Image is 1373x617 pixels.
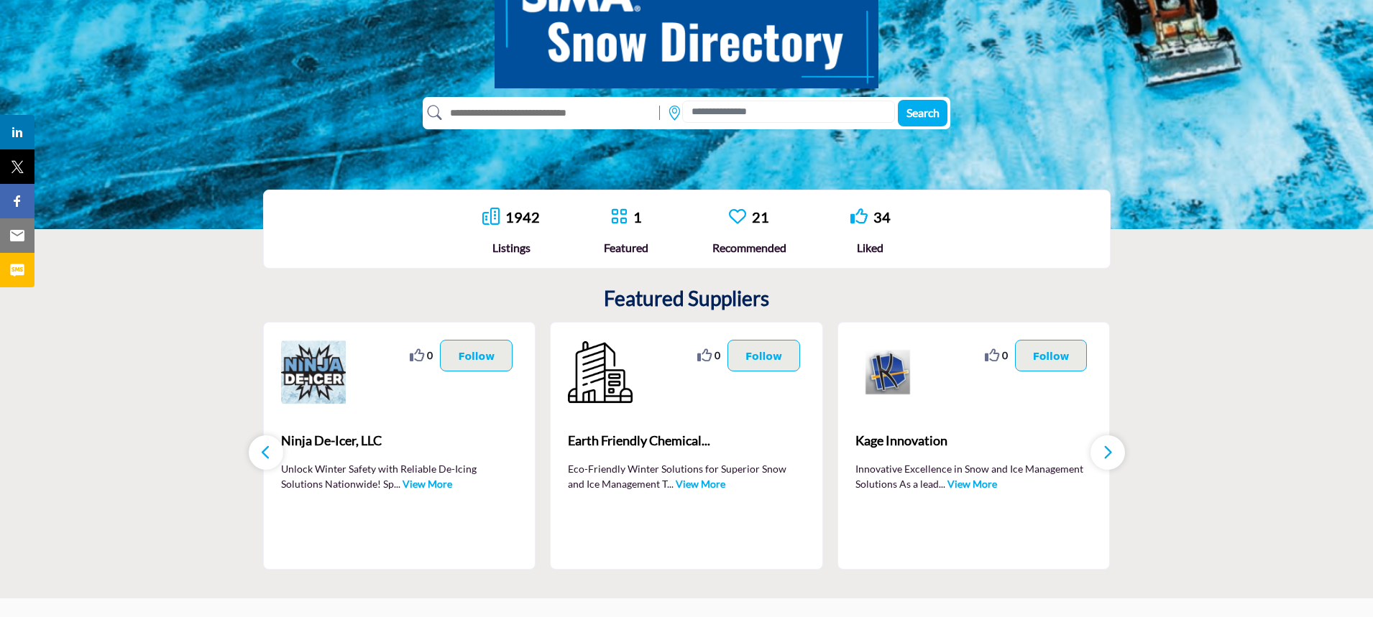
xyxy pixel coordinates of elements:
[715,348,720,363] span: 0
[745,348,782,363] p: Follow
[855,431,1093,450] span: Kage Innovation
[850,239,891,256] div: Liked
[427,348,433,363] span: 0
[394,478,400,490] span: ...
[939,478,945,490] span: ...
[676,478,725,490] a: View More
[281,422,518,460] a: Ninja De-Icer, LLC
[281,431,518,450] span: Ninja De-Icer, LLC
[855,422,1093,460] a: Kage Innovation
[1033,348,1070,363] p: Follow
[458,348,495,363] p: Follow
[281,340,346,404] img: Ninja De-Icer, LLC
[505,208,540,226] a: 1942
[568,340,633,404] img: Earth Friendly Chemicals Inc.
[898,100,947,126] button: Search
[850,208,868,225] i: Go to Liked
[906,106,940,119] span: Search
[568,422,805,460] b: Earth Friendly Chemicals Inc.
[656,102,663,124] img: Rectangle%203585.svg
[482,239,540,256] div: Listings
[604,287,769,311] h2: Featured Suppliers
[752,208,769,226] a: 21
[712,239,786,256] div: Recommended
[947,478,997,490] a: View More
[1002,348,1008,363] span: 0
[633,208,642,226] a: 1
[281,461,518,490] p: Unlock Winter Safety with Reliable De-Icing Solutions Nationwide! Sp
[855,340,920,404] img: Kage Innovation
[1015,340,1088,371] button: Follow
[568,461,805,490] p: Eco-Friendly Winter Solutions for Superior Snow and Ice Management T
[727,340,800,371] button: Follow
[729,208,746,227] a: Go to Recommended
[873,208,891,226] a: 34
[604,239,648,256] div: Featured
[568,422,805,460] a: Earth Friendly Chemical...
[610,208,628,227] a: Go to Featured
[855,461,1093,490] p: Innovative Excellence in Snow and Ice Management Solutions As a lead
[667,478,674,490] span: ...
[568,431,805,450] span: Earth Friendly Chemical...
[440,340,513,371] button: Follow
[403,478,452,490] a: View More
